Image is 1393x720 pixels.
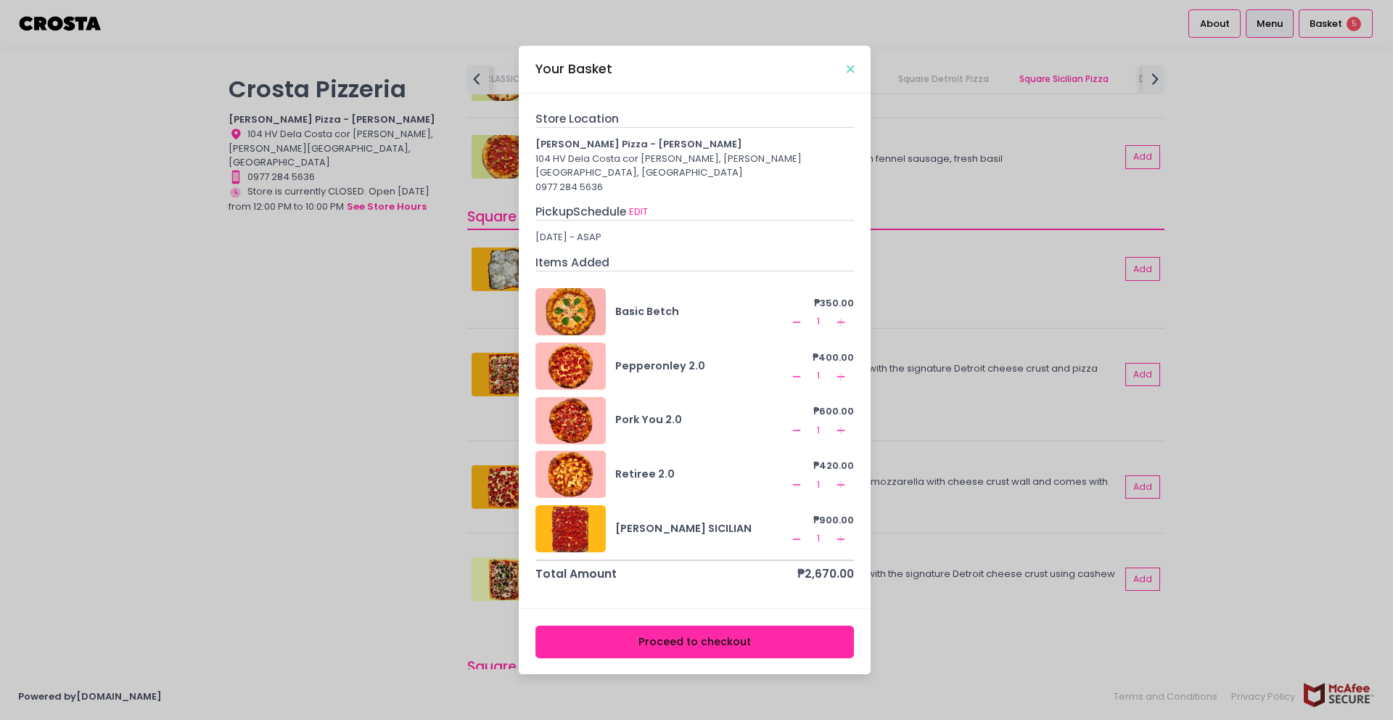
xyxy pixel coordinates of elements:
div: ₱600.00 [788,404,855,419]
div: Total Amount [535,565,617,582]
div: ₱2,670.00 [797,565,854,582]
div: Store Location [535,110,855,128]
div: ₱350.00 [788,296,855,311]
b: [PERSON_NAME] Pizza - [PERSON_NAME] [535,137,742,151]
div: Items Added [535,254,855,271]
div: Retiree 2.0 [615,467,788,482]
div: ₱900.00 [788,513,855,528]
div: Your Basket [535,60,612,78]
div: [DATE] - ASAP [535,230,855,245]
div: 0977 284 5636 [535,180,855,195]
span: Pickup Schedule [535,204,626,219]
div: ₱400.00 [788,351,855,365]
div: 104 HV Dela Costa cor [PERSON_NAME], [PERSON_NAME][GEOGRAPHIC_DATA], [GEOGRAPHIC_DATA] [535,152,855,180]
button: Proceed to checkout [535,626,855,658]
div: Pork You 2.0 [615,412,788,427]
button: Close [847,65,854,73]
div: ₱420.00 [788,459,855,473]
button: EDIT [628,204,649,220]
div: [PERSON_NAME] SICILIAN [615,521,788,536]
div: Basic Betch [615,304,788,319]
div: Pepperonley 2.0 [615,359,788,374]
